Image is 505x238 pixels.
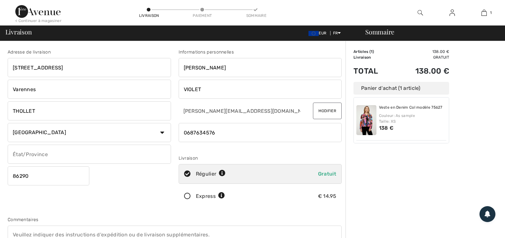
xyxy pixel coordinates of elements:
td: Gratuit [394,54,449,60]
div: Adresse de livraison [8,49,171,55]
input: Téléphone portable [179,123,342,142]
input: Nom de famille [179,80,342,99]
span: 1 [371,49,373,54]
button: Modifier [313,103,342,119]
a: 1 [468,9,500,17]
input: Courriel [179,101,301,120]
a: Se connecter [444,9,460,17]
span: Gratuit [318,171,336,177]
img: 1ère Avenue [15,5,61,18]
td: Articles ( ) [353,49,394,54]
div: < Continuer à magasiner [15,18,62,24]
img: Mon panier [481,9,487,17]
td: Livraison [353,54,394,60]
td: 138.00 € [394,60,449,82]
span: Livraison [5,29,32,35]
div: Paiement [193,13,212,18]
span: 138 € [379,125,394,131]
div: Livraison [179,155,342,162]
div: Commentaires [8,216,342,223]
div: Livraison [139,13,158,18]
div: Express [196,192,225,200]
input: État/Province [8,145,171,164]
span: FR [333,31,341,35]
span: 1 [490,10,492,16]
input: Adresse ligne 1 [8,58,171,77]
div: Informations personnelles [179,49,342,55]
input: Ville [8,101,171,120]
div: Sommaire [358,29,501,35]
input: Prénom [179,58,342,77]
div: Sommaire [246,13,265,18]
td: Total [353,60,394,82]
img: Euro [308,31,319,36]
img: Mes infos [449,9,455,17]
img: recherche [418,9,423,17]
div: Couleur: As sample Taille: XS [379,113,447,124]
div: € 14.95 [318,192,336,200]
input: Adresse ligne 2 [8,80,171,99]
img: Veste en Denim Col modèle 75627 [356,105,376,135]
span: EUR [308,31,329,35]
div: Panier d'achat (1 article) [353,82,449,95]
div: Régulier [196,170,226,178]
td: 138.00 € [394,49,449,54]
input: Code Postal [8,166,89,185]
a: Veste en Denim Col modèle 75627 [379,105,442,110]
